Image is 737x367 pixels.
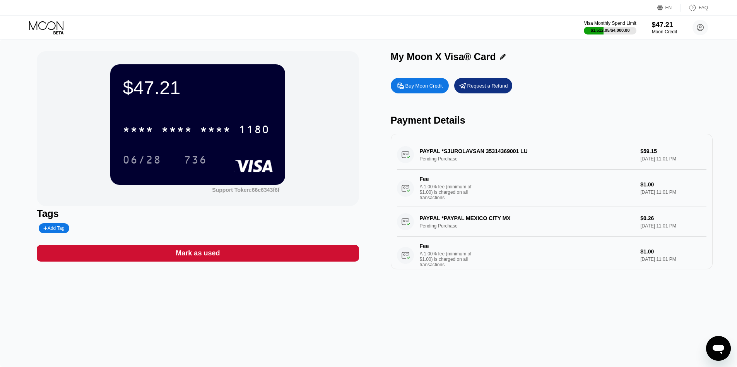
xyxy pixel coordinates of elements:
[584,21,636,26] div: Visa Monthly Spend Limit
[640,181,706,188] div: $1.00
[397,237,706,274] div: FeeA 1.00% fee (minimum of $1.00) is charged on all transactions$1.00[DATE] 11:01 PM
[37,245,359,262] div: Mark as used
[178,150,213,169] div: 736
[39,223,69,233] div: Add Tag
[652,21,677,34] div: $47.21Moon Credit
[212,187,279,193] div: Support Token: 66c6343f6f
[681,4,708,12] div: FAQ
[640,248,706,255] div: $1.00
[405,83,443,89] div: Buy Moon Credit
[420,243,474,249] div: Fee
[43,226,64,231] div: Add Tag
[665,5,672,10] div: EN
[391,115,713,126] div: Payment Details
[239,124,270,137] div: 1180
[397,170,706,207] div: FeeA 1.00% fee (minimum of $1.00) is charged on all transactions$1.00[DATE] 11:01 PM
[123,155,161,167] div: 06/28
[391,51,496,62] div: My Moon X Visa® Card
[420,176,474,182] div: Fee
[640,257,706,262] div: [DATE] 11:01 PM
[391,78,449,93] div: Buy Moon Credit
[652,29,677,34] div: Moon Credit
[117,150,167,169] div: 06/28
[467,83,508,89] div: Request a Refund
[37,208,359,219] div: Tags
[652,21,677,29] div: $47.21
[591,28,630,33] div: $1,512.05 / $4,000.00
[699,5,708,10] div: FAQ
[706,336,731,361] iframe: Tlačítko pro spuštění okna posílání zpráv
[184,155,207,167] div: 736
[584,21,636,34] div: Visa Monthly Spend Limit$1,512.05/$4,000.00
[176,249,220,258] div: Mark as used
[420,184,478,200] div: A 1.00% fee (minimum of $1.00) is charged on all transactions
[212,187,279,193] div: Support Token:66c6343f6f
[420,251,478,267] div: A 1.00% fee (minimum of $1.00) is charged on all transactions
[454,78,512,93] div: Request a Refund
[123,77,273,98] div: $47.21
[640,190,706,195] div: [DATE] 11:01 PM
[657,4,681,12] div: EN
